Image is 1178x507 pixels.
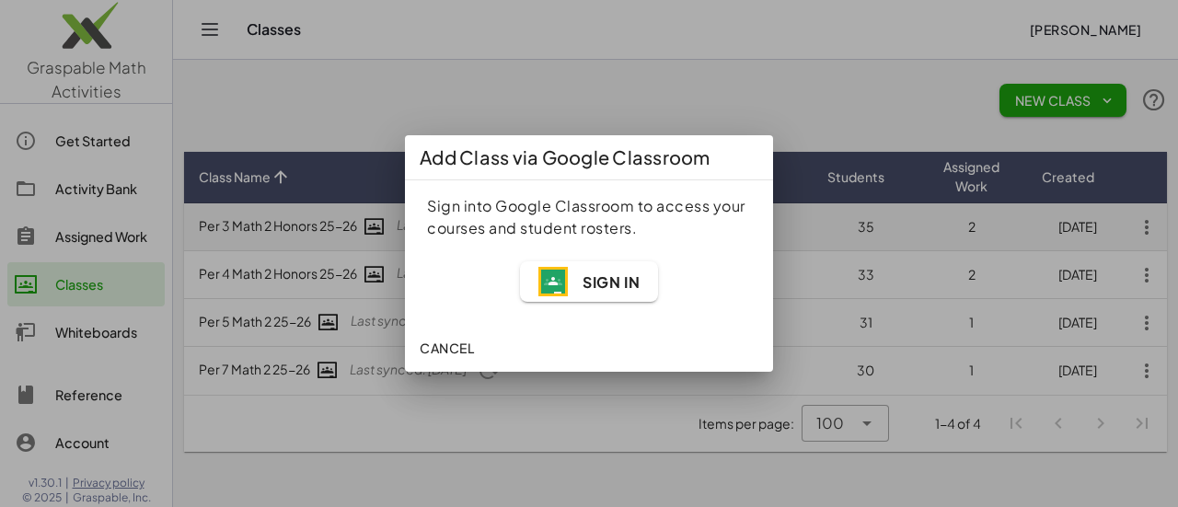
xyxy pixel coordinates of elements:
[420,340,474,356] span: Cancel
[520,261,658,302] button: Sign In
[583,272,640,292] span: Sign In
[405,135,773,179] div: Add Class via Google Classroom
[416,184,762,250] div: Sign into Google Classroom to access your courses and student rosters.
[538,267,568,296] img: WYX7JAAAAAElFTkSuQmCC
[412,331,481,364] button: Cancel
